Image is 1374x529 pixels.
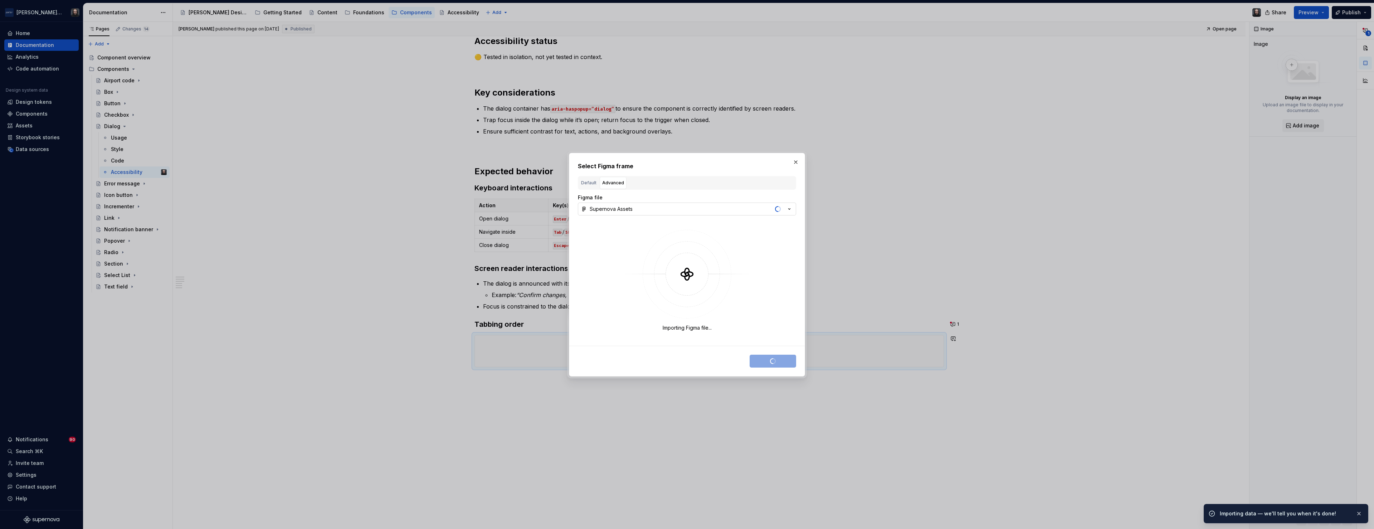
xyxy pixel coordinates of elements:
div: Importing data — we'll tell you when it's done! [1220,510,1350,517]
label: Figma file [578,194,603,201]
h2: Select Figma frame [578,162,796,170]
button: Supernova Assets [578,203,796,215]
div: Importing Figma file... [663,324,712,331]
div: Supernova Assets [590,205,633,213]
div: Advanced [602,179,624,186]
div: Default [581,179,596,186]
